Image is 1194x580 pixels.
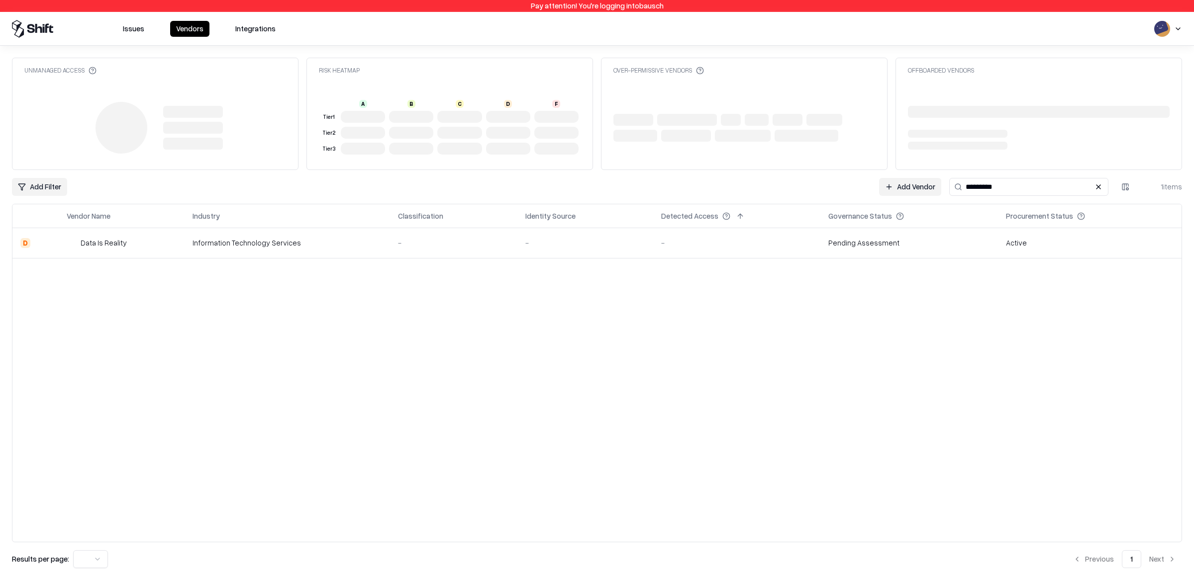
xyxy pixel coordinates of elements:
[321,113,337,121] div: Tier 1
[525,238,645,248] div: -
[1067,550,1182,568] nav: pagination
[319,66,360,75] div: Risk Heatmap
[24,66,97,75] div: Unmanaged Access
[407,100,415,108] div: B
[193,238,382,248] div: Information Technology Services
[20,238,30,248] div: D
[321,129,337,137] div: Tier 2
[1006,211,1073,221] div: Procurement Status
[879,178,941,196] a: Add Vendor
[1122,550,1141,568] button: 1
[12,178,67,196] button: Add Filter
[321,145,337,153] div: Tier 3
[661,211,718,221] div: Detected Access
[908,66,974,75] div: Offboarded Vendors
[12,554,69,564] p: Results per page:
[828,211,892,221] div: Governance Status
[552,100,560,108] div: F
[613,66,704,75] div: Over-Permissive Vendors
[193,211,220,221] div: Industry
[67,211,110,221] div: Vendor Name
[398,211,443,221] div: Classification
[398,238,509,248] div: -
[504,100,512,108] div: D
[170,21,209,37] button: Vendors
[661,238,812,248] div: -
[456,100,464,108] div: C
[998,228,1182,258] td: Active
[359,100,367,108] div: A
[525,211,576,221] div: Identity Source
[1142,181,1182,192] div: 1 items
[81,238,127,248] div: Data Is Reality
[828,238,899,248] div: Pending Assessment
[117,21,150,37] button: Issues
[229,21,282,37] button: Integrations
[67,238,77,248] img: Data Is Reality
